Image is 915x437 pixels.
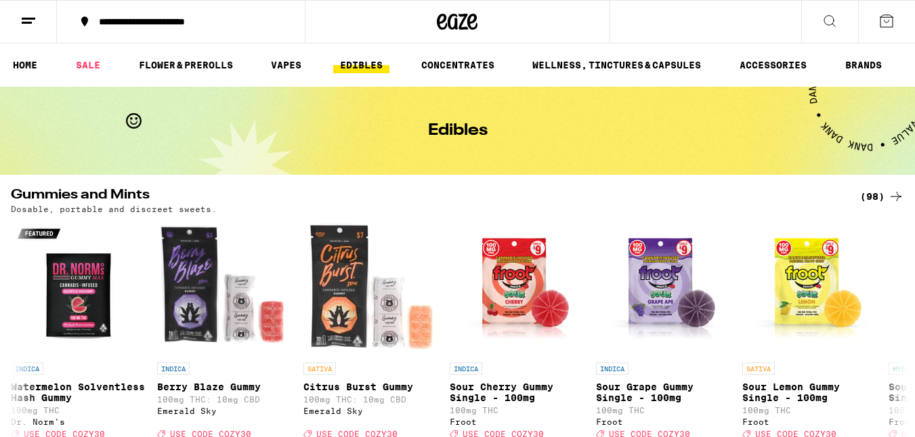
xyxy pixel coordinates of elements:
a: EDIBLES [333,57,389,73]
img: Dr. Norm's - Watermelon Solventless Hash Gummy [11,220,146,356]
p: 100mg THC [742,406,878,415]
p: Dosable, portable and discreet sweets. [11,205,217,213]
p: 100mg THC [450,406,585,415]
a: BRANDS [838,57,889,73]
p: Sour Lemon Gummy Single - 100mg [742,381,878,403]
img: Emerald Sky - Berry Blaze Gummy [157,220,293,356]
a: WELLNESS, TINCTURES & CAPSULES [526,57,708,73]
p: Sour Cherry Gummy Single - 100mg [450,381,585,403]
p: 100mg THC [596,406,731,415]
h2: Gummies and Mints [11,188,838,205]
div: Dr. Norm's [11,417,146,426]
div: Emerald Sky [157,407,293,415]
p: SATIVA [742,362,775,375]
a: FLOWER & PREROLLS [132,57,240,73]
p: Sour Grape Gummy Single - 100mg [596,381,731,403]
h1: Edibles [428,123,488,139]
p: 100mg THC: 10mg CBD [157,395,293,404]
a: VAPES [264,57,308,73]
img: Froot - Sour Cherry Gummy Single - 100mg [450,220,585,356]
a: HOME [6,57,44,73]
img: Froot - Sour Lemon Gummy Single - 100mg [742,220,878,356]
p: INDICA [450,362,482,375]
div: Emerald Sky [303,407,439,415]
img: Froot - Sour Grape Gummy Single - 100mg [596,220,731,356]
a: CONCENTRATES [414,57,501,73]
p: SATIVA [303,362,336,375]
div: Froot [742,417,878,426]
div: Froot [596,417,731,426]
p: Citrus Burst Gummy [303,381,439,392]
p: Watermelon Solventless Hash Gummy [11,381,146,403]
p: INDICA [11,362,43,375]
p: 100mg THC: 10mg CBD [303,395,439,404]
p: 100mg THC [11,406,146,415]
p: INDICA [596,362,629,375]
p: Berry Blaze Gummy [157,381,293,392]
img: Emerald Sky - Citrus Burst Gummy [303,220,439,356]
a: SALE [69,57,107,73]
p: INDICA [157,362,190,375]
a: ACCESSORIES [733,57,813,73]
a: (98) [860,188,904,205]
div: Froot [450,417,585,426]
